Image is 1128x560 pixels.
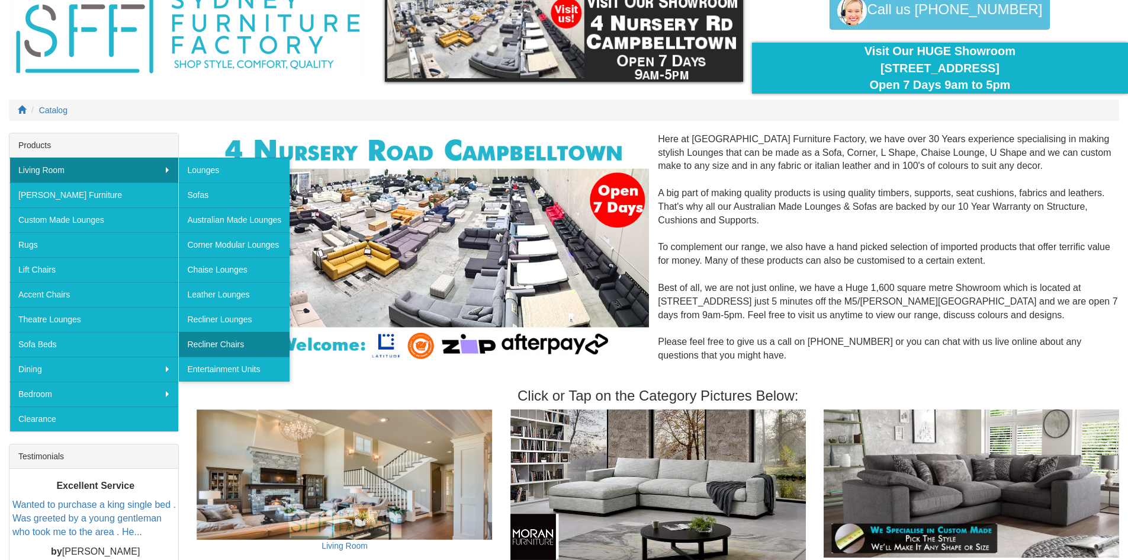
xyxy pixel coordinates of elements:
[197,409,492,540] img: Living Room
[9,357,178,382] a: Dining
[322,541,368,551] a: Living Room
[178,207,290,232] a: Australian Made Lounges
[178,307,290,332] a: Recliner Lounges
[56,481,134,491] b: Excellent Service
[178,183,290,207] a: Sofas
[9,282,178,307] a: Accent Chairs
[51,546,62,556] b: by
[12,545,178,559] p: [PERSON_NAME]
[197,133,1119,376] div: Here at [GEOGRAPHIC_DATA] Furniture Factory, we have over 30 Years experience specialising in mak...
[9,407,178,431] a: Clearance
[178,357,290,382] a: Entertainment Units
[178,158,290,183] a: Lounges
[9,444,178,469] div: Testimonials
[178,232,290,257] a: Corner Modular Lounges
[9,382,178,407] a: Bedroom
[178,332,290,357] a: Recliner Chairs
[12,500,176,537] a: Wanted to purchase a king single bed . Was greeted by a young gentleman who took me to the area ....
[39,105,68,115] a: Catalog
[178,282,290,307] a: Leather Lounges
[9,232,178,257] a: Rugs
[205,133,649,363] img: Corner Modular Lounges
[9,307,178,332] a: Theatre Lounges
[9,183,178,207] a: [PERSON_NAME] Furniture
[9,332,178,357] a: Sofa Beds
[824,409,1119,558] img: Custom Made Lounges
[761,43,1119,94] div: Visit Our HUGE Showroom [STREET_ADDRESS] Open 7 Days 9am to 5pm
[9,207,178,232] a: Custom Made Lounges
[9,257,178,282] a: Lift Chairs
[9,133,178,158] div: Products
[510,409,806,559] img: Moran Furniture
[9,158,178,183] a: Living Room
[197,388,1119,404] h3: Click or Tap on the Category Pictures Below:
[178,257,290,282] a: Chaise Lounges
